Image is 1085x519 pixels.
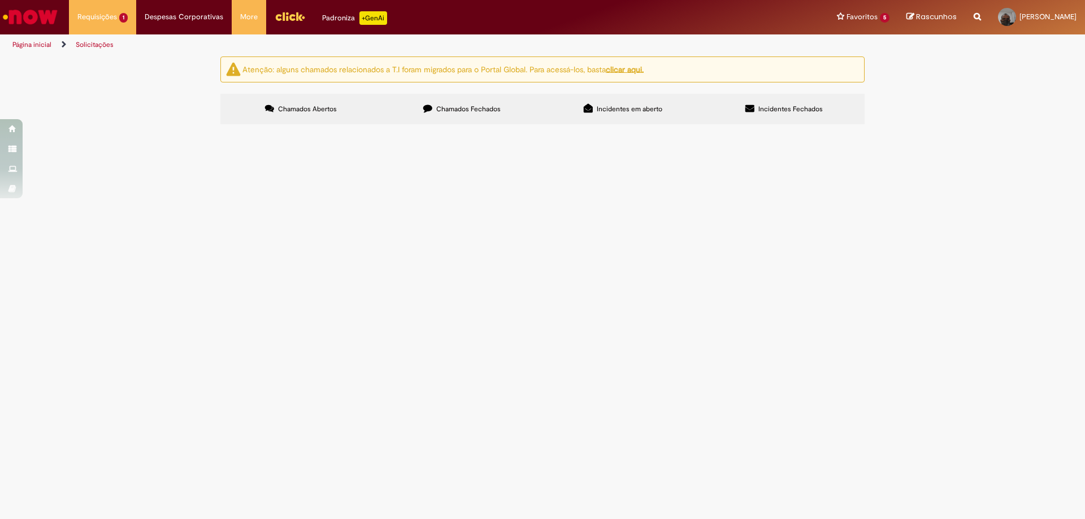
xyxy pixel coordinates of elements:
div: Padroniza [322,11,387,25]
img: ServiceNow [1,6,59,28]
span: Rascunhos [916,11,957,22]
span: Incidentes Fechados [758,104,823,114]
span: Favoritos [847,11,878,23]
a: Solicitações [76,40,114,49]
img: click_logo_yellow_360x200.png [275,8,305,25]
ng-bind-html: Atenção: alguns chamados relacionados a T.I foram migrados para o Portal Global. Para acessá-los,... [242,64,644,74]
a: clicar aqui. [606,64,644,74]
a: Rascunhos [906,12,957,23]
span: Chamados Fechados [436,104,501,114]
span: Incidentes em aberto [597,104,662,114]
span: [PERSON_NAME] [1019,12,1077,21]
span: More [240,11,258,23]
span: Chamados Abertos [278,104,337,114]
span: Despesas Corporativas [145,11,223,23]
p: +GenAi [359,11,387,25]
ul: Trilhas de página [8,34,715,55]
span: 1 [119,13,128,23]
span: Requisições [77,11,117,23]
a: Página inicial [12,40,51,49]
span: 5 [880,13,889,23]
